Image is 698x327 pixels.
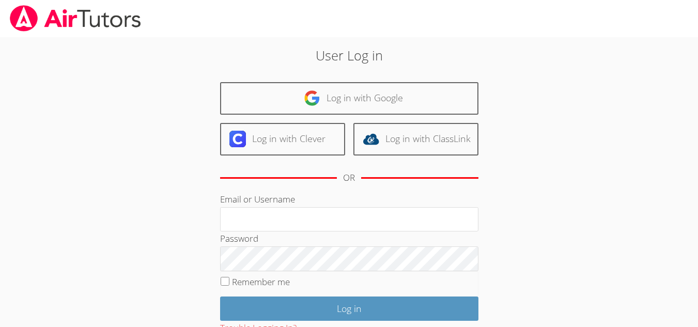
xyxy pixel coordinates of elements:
[363,131,379,147] img: classlink-logo-d6bb404cc1216ec64c9a2012d9dc4662098be43eaf13dc465df04b49fa7ab582.svg
[343,170,355,185] div: OR
[220,123,345,155] a: Log in with Clever
[220,297,478,321] input: Log in
[9,5,142,32] img: airtutors_banner-c4298cdbf04f3fff15de1276eac7730deb9818008684d7c2e4769d2f7ddbe033.png
[220,193,295,205] label: Email or Username
[161,45,538,65] h2: User Log in
[304,90,320,106] img: google-logo-50288ca7cdecda66e5e0955fdab243c47b7ad437acaf1139b6f446037453330a.svg
[232,276,290,288] label: Remember me
[353,123,478,155] a: Log in with ClassLink
[220,82,478,115] a: Log in with Google
[220,232,258,244] label: Password
[229,131,246,147] img: clever-logo-6eab21bc6e7a338710f1a6ff85c0baf02591cd810cc4098c63d3a4b26e2feb20.svg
